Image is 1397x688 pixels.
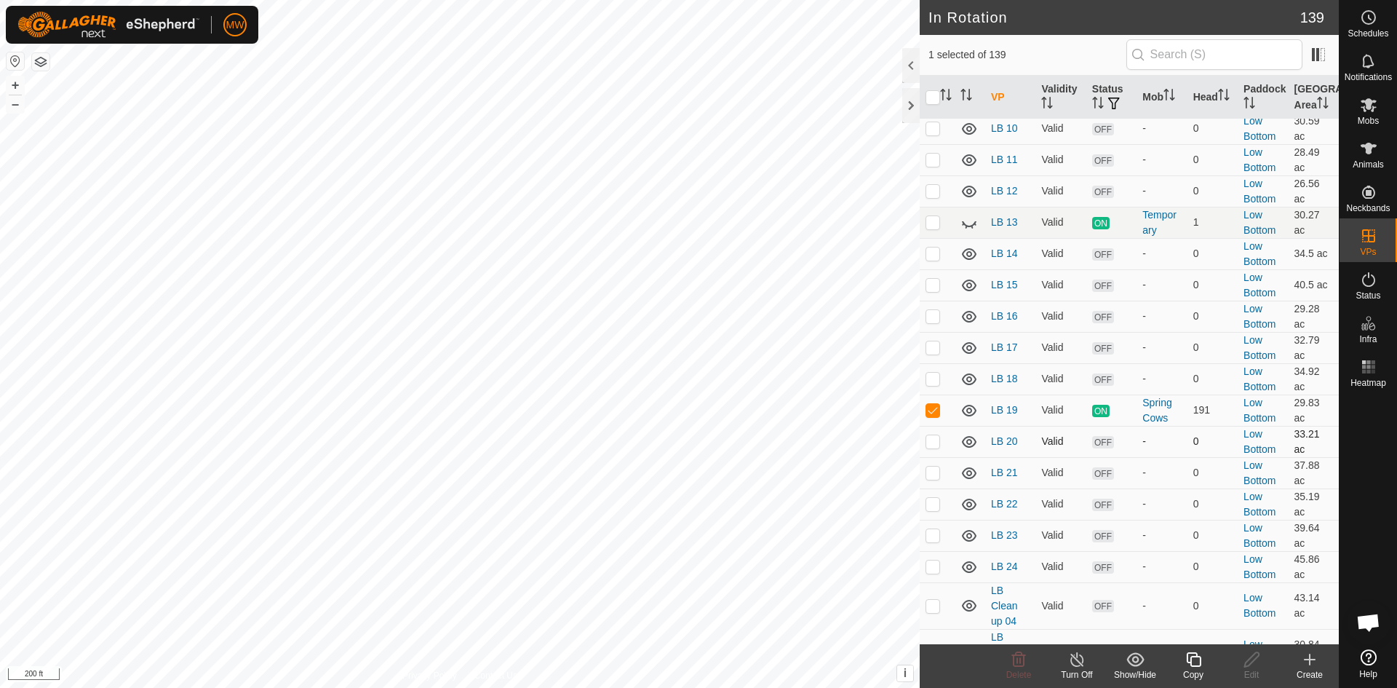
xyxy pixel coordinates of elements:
th: Status [1086,76,1137,119]
a: Low Bottom [1243,115,1275,142]
a: LB 14 [991,248,1018,259]
span: Delete [1006,670,1032,680]
span: OFF [1092,311,1114,323]
div: Temporary [1142,207,1181,238]
td: Valid [1035,144,1086,175]
button: i [897,665,913,681]
td: Valid [1035,238,1086,269]
td: Valid [1035,520,1086,551]
a: LB 21 [991,467,1018,478]
div: - [1142,309,1181,324]
span: Heatmap [1350,379,1386,387]
td: 33.21 ac [1289,426,1339,457]
td: 191 [1187,395,1238,426]
td: 30.27 ac [1289,207,1339,238]
a: LB 16 [991,310,1018,322]
div: Turn Off [1048,668,1106,681]
span: Status [1356,291,1380,300]
span: OFF [1092,600,1114,612]
p-sorticon: Activate to sort [1243,99,1255,111]
button: + [7,76,24,94]
div: - [1142,598,1181,614]
a: LB 20 [991,435,1018,447]
td: 45.86 ac [1289,551,1339,582]
button: Reset Map [7,52,24,70]
span: Help [1359,670,1377,679]
div: - [1142,371,1181,387]
td: 0 [1187,426,1238,457]
span: Mobs [1358,116,1379,125]
div: Show/Hide [1106,668,1164,681]
span: OFF [1092,154,1114,167]
td: Valid [1035,395,1086,426]
a: Low Bottom [1243,209,1275,236]
span: ON [1092,217,1110,229]
a: Low Bottom [1243,146,1275,173]
a: Contact Us [474,669,517,682]
td: 29.83 ac [1289,395,1339,426]
span: OFF [1092,530,1114,542]
th: [GEOGRAPHIC_DATA] Area [1289,76,1339,119]
td: 37.88 ac [1289,457,1339,489]
button: – [7,95,24,113]
div: Create [1281,668,1339,681]
span: OFF [1092,342,1114,355]
a: LB 23 [991,529,1018,541]
td: Valid [1035,489,1086,520]
p-sorticon: Activate to sort [1218,91,1230,103]
p-sorticon: Activate to sort [1317,99,1329,111]
span: OFF [1092,467,1114,480]
td: 0 [1187,113,1238,144]
div: - [1142,465,1181,481]
span: OFF [1092,280,1114,292]
img: Gallagher Logo [17,12,199,38]
a: Low Bottom [1243,178,1275,205]
a: Open chat [1347,601,1390,644]
a: LB 17 [991,341,1018,353]
a: LB 24 [991,561,1018,572]
span: i [904,667,907,679]
td: 35.19 ac [1289,489,1339,520]
div: Copy [1164,668,1222,681]
span: VPs [1360,248,1376,256]
td: 30.84 ac [1289,629,1339,676]
td: 32.79 ac [1289,332,1339,363]
span: ON [1092,405,1110,417]
a: LB 18 [991,373,1018,384]
div: - [1142,152,1181,167]
a: Low Bottom [1243,522,1275,549]
td: 0 [1187,582,1238,629]
td: Valid [1035,113,1086,144]
span: Schedules [1348,29,1388,38]
span: OFF [1092,186,1114,198]
a: LB Clean up 01 [991,631,1018,673]
th: Paddock [1238,76,1288,119]
td: 0 [1187,332,1238,363]
span: OFF [1092,373,1114,386]
span: OFF [1092,248,1114,261]
span: OFF [1092,436,1114,448]
a: LB 12 [991,185,1018,197]
span: OFF [1092,123,1114,135]
span: 139 [1300,7,1324,28]
span: OFF [1092,561,1114,574]
a: Low Bottom [1243,365,1275,392]
td: 0 [1187,238,1238,269]
th: Head [1187,76,1238,119]
td: Valid [1035,301,1086,332]
a: Low Bottom [1243,240,1275,267]
a: LB 15 [991,279,1018,290]
td: 29.28 ac [1289,301,1339,332]
td: 39.64 ac [1289,520,1339,551]
a: LB 22 [991,498,1018,510]
div: - [1142,559,1181,574]
a: Low Bottom [1243,272,1275,298]
div: Spring Cows [1142,395,1181,426]
td: 0 [1187,175,1238,207]
a: Low Bottom [1243,491,1275,518]
span: OFF [1092,499,1114,511]
td: Valid [1035,582,1086,629]
a: Privacy Policy [402,669,457,682]
td: Valid [1035,269,1086,301]
td: Valid [1035,363,1086,395]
